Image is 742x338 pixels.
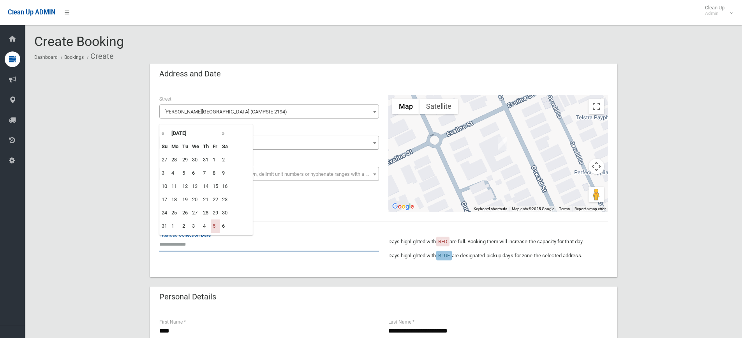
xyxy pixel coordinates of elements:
span: 13-17 [159,136,379,150]
a: Terms (opens in new tab) [559,207,570,211]
th: We [190,140,201,153]
button: Show street map [392,99,419,114]
button: Map camera controls [589,159,604,174]
a: Bookings [64,55,84,60]
td: 4 [169,166,180,180]
span: Clean Up ADMIN [8,9,55,16]
td: 22 [211,193,220,206]
td: 29 [180,153,190,166]
td: 31 [160,219,169,233]
th: Sa [220,140,230,153]
span: Create Booking [34,34,124,49]
li: Create [85,49,114,64]
span: Select the unit number from the dropdown, delimit unit numbers or hyphenate ranges with a comma [164,171,382,177]
td: 7 [201,166,211,180]
th: Su [160,140,169,153]
a: Dashboard [34,55,58,60]
td: 8 [211,166,220,180]
td: 5 [211,219,220,233]
th: Tu [180,140,190,153]
header: Address and Date [150,66,230,81]
td: 23 [220,193,230,206]
td: 17 [160,193,169,206]
th: Mo [169,140,180,153]
td: 6 [220,219,230,233]
td: 1 [169,219,180,233]
td: 28 [169,153,180,166]
button: Drag Pegman onto the map to open Street View [589,187,604,202]
td: 24 [160,206,169,219]
th: » [220,127,230,140]
th: « [160,127,169,140]
span: Oswald Street (CAMPSIE 2194) [159,104,379,119]
td: 15 [211,180,220,193]
span: 13-17 [161,138,377,149]
button: Toggle fullscreen view [589,99,604,114]
td: 9 [220,166,230,180]
td: 20 [190,193,201,206]
p: Days highlighted with are designated pickup days for zone the selected address. [388,251,608,260]
th: [DATE] [169,127,220,140]
td: 10 [160,180,169,193]
td: 27 [190,206,201,219]
span: Map data ©2025 Google [512,207,554,211]
button: Keyboard shortcuts [474,206,507,212]
td: 21 [201,193,211,206]
td: 2 [180,219,190,233]
td: 14 [201,180,211,193]
td: 4 [201,219,211,233]
td: 30 [190,153,201,166]
th: Th [201,140,211,153]
td: 28 [201,206,211,219]
td: 31 [201,153,211,166]
td: 11 [169,180,180,193]
td: 30 [220,206,230,219]
span: RED [438,239,448,244]
td: 27 [160,153,169,166]
button: Show satellite imagery [419,99,458,114]
td: 3 [190,219,201,233]
a: Open this area in Google Maps (opens a new window) [390,202,416,212]
td: 19 [180,193,190,206]
td: 2 [220,153,230,166]
small: Admin [705,11,724,16]
header: Personal Details [150,289,226,304]
td: 26 [180,206,190,219]
span: Clean Up [701,5,732,16]
img: Google [390,202,416,212]
td: 5 [180,166,190,180]
p: Days highlighted with are full. Booking them will increase the capacity for that day. [388,237,608,246]
div: 13-17 Oswald Street, CAMPSIE NSW 2194 [498,137,507,150]
th: Fr [211,140,220,153]
span: BLUE [438,253,450,258]
td: 3 [160,166,169,180]
td: 16 [220,180,230,193]
td: 25 [169,206,180,219]
td: 13 [190,180,201,193]
td: 1 [211,153,220,166]
td: 29 [211,206,220,219]
td: 12 [180,180,190,193]
td: 18 [169,193,180,206]
a: Report a map error [575,207,606,211]
td: 6 [190,166,201,180]
span: Oswald Street (CAMPSIE 2194) [161,106,377,117]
